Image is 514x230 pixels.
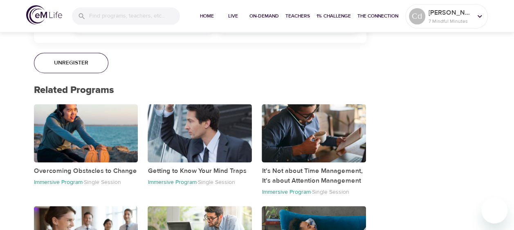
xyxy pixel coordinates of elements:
p: It's Not about Time Management, It's about Attention Management [262,166,366,185]
span: On-Demand [249,12,279,20]
input: Find programs, teachers, etc... [89,7,180,25]
iframe: Button to launch messaging window [481,197,507,223]
p: Immersive Program · [148,178,198,186]
p: Getting to Know Your Mind Traps [148,166,252,175]
p: Single Session [198,178,235,186]
p: [PERSON_NAME] de la P [429,8,472,18]
p: Single Session [84,178,121,186]
p: Immersive Program · [34,178,84,186]
img: logo [26,5,62,24]
div: Cd [409,8,425,24]
p: Overcoming Obstacles to Change [34,166,138,175]
p: Related Programs [34,83,366,97]
span: Home [197,12,217,20]
span: Teachers [285,12,310,20]
span: Live [223,12,243,20]
span: 1% Challenge [316,12,351,20]
span: The Connection [357,12,398,20]
p: Immersive Program · [262,188,312,195]
span: Unregister [54,58,88,68]
p: Single Session [312,188,349,195]
p: 7 Mindful Minutes [429,18,472,25]
button: Unregister [34,53,108,73]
